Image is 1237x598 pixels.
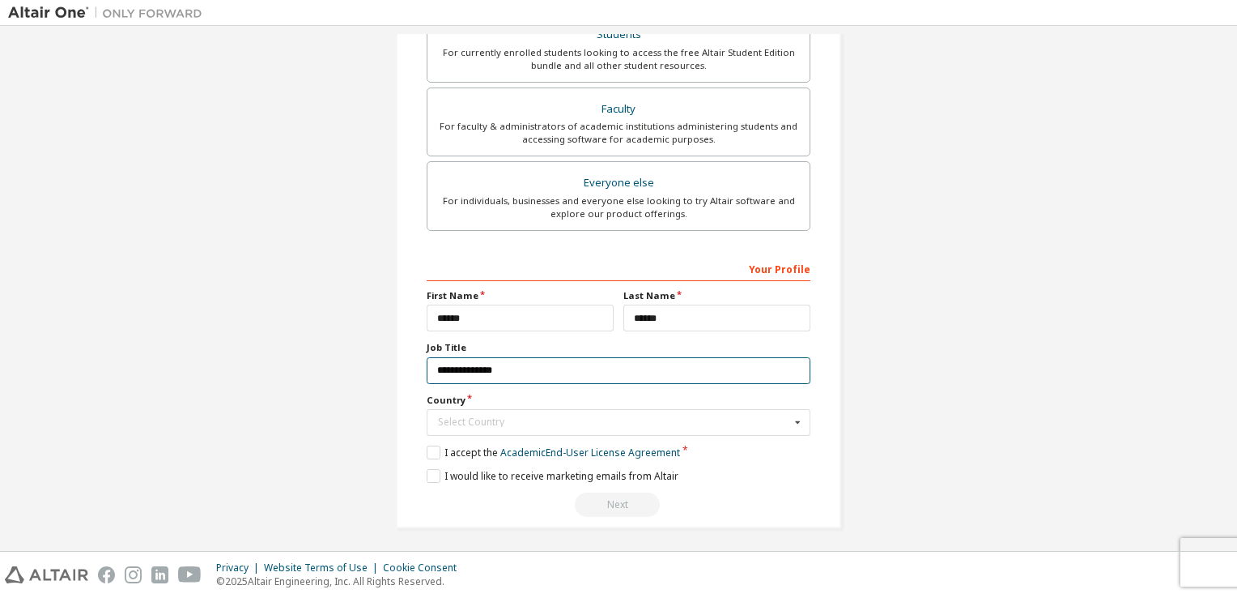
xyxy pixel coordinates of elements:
div: Website Terms of Use [264,562,383,575]
label: Last Name [623,289,810,302]
div: Privacy [216,562,264,575]
img: instagram.svg [125,566,142,583]
div: Everyone else [437,172,800,194]
label: I accept the [427,446,680,459]
label: I would like to receive marketing emails from Altair [427,469,678,483]
label: Country [427,394,810,407]
label: First Name [427,289,614,302]
div: Faculty [437,98,800,121]
div: Students [437,23,800,46]
div: Your Profile [427,255,810,281]
div: For currently enrolled students looking to access the free Altair Student Edition bundle and all ... [437,46,800,72]
div: For individuals, businesses and everyone else looking to try Altair software and explore our prod... [437,194,800,220]
p: © 2025 Altair Engineering, Inc. All Rights Reserved. [216,575,466,588]
label: Job Title [427,341,810,354]
img: altair_logo.svg [5,566,88,583]
div: Cookie Consent [383,562,466,575]
img: Altair One [8,5,210,21]
img: youtube.svg [178,566,202,583]
img: facebook.svg [98,566,115,583]
div: Select Country [438,417,790,427]
div: For faculty & administrators of academic institutions administering students and accessing softwa... [437,120,800,146]
div: Email already exists [427,493,810,517]
img: linkedin.svg [151,566,168,583]
a: Academic End-User License Agreement [500,446,680,459]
